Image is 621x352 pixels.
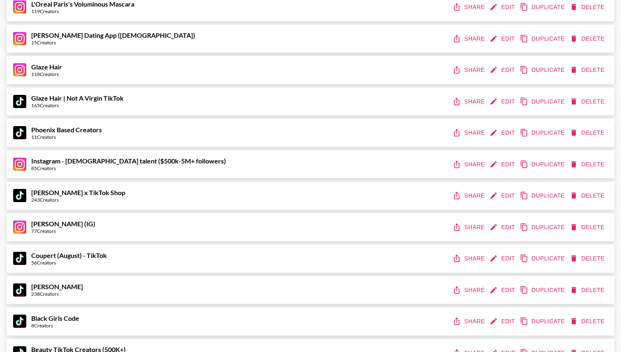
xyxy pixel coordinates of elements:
button: share [451,94,488,109]
img: Instagram [13,221,26,234]
strong: Coupert (August) - TikTok [31,251,107,259]
button: duplicate [518,314,568,329]
button: duplicate [518,62,568,78]
div: 77 Creators [31,228,95,234]
div: 11 Creators [31,134,102,140]
button: edit [488,94,518,109]
div: 118 Creators [31,71,62,77]
div: 56 Creators [31,260,107,266]
button: edit [488,31,518,46]
button: duplicate [518,220,568,235]
strong: [PERSON_NAME] x TikTok Shop [31,189,125,196]
strong: Black Girls Code [31,314,79,322]
strong: [PERSON_NAME] Dating App ([DEMOGRAPHIC_DATA]) [31,31,195,39]
strong: Instagram - [DEMOGRAPHIC_DATA] talent ($500k-5M+ followers) [31,157,226,165]
button: share [451,125,488,140]
button: edit [488,251,518,266]
button: delete [568,188,608,203]
img: Instagram [13,63,26,76]
button: share [451,188,488,203]
strong: Phoenix Based Creators [31,126,102,133]
img: TikTok [13,189,26,202]
strong: [PERSON_NAME] [31,283,83,290]
button: delete [568,94,608,109]
strong: [PERSON_NAME] (IG) [31,220,95,228]
button: duplicate [518,188,568,203]
button: duplicate [518,94,568,109]
button: edit [488,283,518,298]
button: delete [568,62,608,78]
button: delete [568,31,608,46]
button: share [451,220,488,235]
div: 119 Creators [31,8,134,14]
img: TikTok [13,315,26,328]
button: duplicate [518,31,568,46]
button: delete [568,251,608,266]
strong: Glaze Hair | Not A Virgin TikTok [31,94,124,102]
strong: Glaze Hair [31,63,62,71]
button: share [451,62,488,78]
button: duplicate [518,283,568,298]
img: TikTok [13,283,26,297]
div: 165 Creators [31,102,124,108]
button: edit [488,157,518,172]
img: TikTok [13,126,26,139]
div: 243 Creators [31,197,125,203]
div: 238 Creators [31,291,83,297]
button: duplicate [518,251,568,266]
button: share [451,157,488,172]
button: edit [488,62,518,78]
button: edit [488,220,518,235]
img: Instagram [13,0,26,14]
button: duplicate [518,157,568,172]
img: TikTok [13,252,26,265]
button: share [451,314,488,329]
div: 8 Creators [31,322,79,329]
button: delete [568,220,608,235]
div: 15 Creators [31,39,195,46]
button: delete [568,314,608,329]
button: share [451,251,488,266]
button: delete [568,125,608,140]
button: edit [488,125,518,140]
button: delete [568,157,608,172]
button: delete [568,283,608,298]
img: Instagram [13,158,26,171]
button: share [451,31,488,46]
button: edit [488,314,518,329]
img: TikTok [13,95,26,108]
div: 85 Creators [31,165,226,171]
button: duplicate [518,125,568,140]
button: edit [488,188,518,203]
img: Instagram [13,32,26,45]
button: share [451,283,488,298]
